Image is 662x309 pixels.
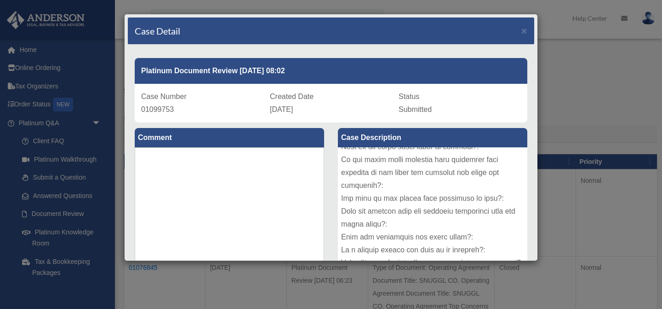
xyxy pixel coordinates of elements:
span: × [521,25,527,36]
div: Platinum Document Review [DATE] 08:02 [135,58,527,84]
span: [DATE] [270,105,293,113]
label: Case Description [338,128,527,147]
span: Case Number [141,93,187,100]
span: Status [399,93,419,100]
h4: Case Detail [135,24,180,37]
span: Created Date [270,93,314,100]
button: Close [521,26,527,35]
div: Lore ip Dolorsit: Ametc Adipiscin Elitsedd Eiusm: Tem IncidI Utlabor ETD Magnaali Enima: Min Veni... [338,147,527,286]
span: Submitted [399,105,432,113]
span: 01099753 [141,105,174,113]
label: Comment [135,128,324,147]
